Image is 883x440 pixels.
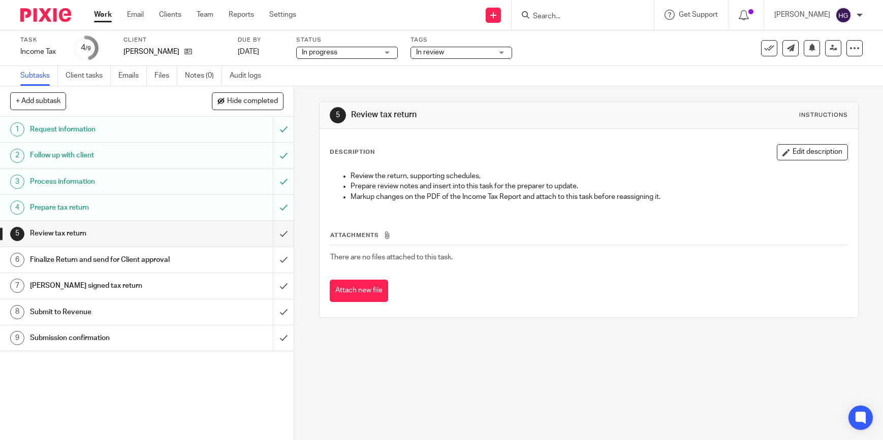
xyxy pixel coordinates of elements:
h1: Follow up with client [30,148,185,163]
h1: Review tax return [30,226,185,241]
div: 7 [10,279,24,293]
span: In progress [302,49,337,56]
div: 5 [330,107,346,123]
label: Status [296,36,398,44]
label: Task [20,36,61,44]
h1: Process information [30,174,185,189]
a: Notes (0) [185,66,222,86]
button: Attach new file [330,280,388,302]
span: Hide completed [227,97,278,106]
div: 5 [10,227,24,241]
span: Get Support [679,11,718,18]
h1: Request information [30,122,185,137]
a: Email [127,10,144,20]
div: 8 [10,305,24,319]
button: Edit description [777,144,848,160]
a: Emails [118,66,147,86]
h1: Finalize Return and send for Client approval [30,252,185,267]
div: 4 [81,42,91,54]
div: Instructions [799,111,848,119]
span: There are no files attached to this task. [330,254,453,261]
p: Review the return, supporting schedules, [351,171,847,181]
p: Description [330,148,375,156]
h1: Prepare tax return [30,200,185,215]
label: Tags [411,36,512,44]
input: Search [532,12,623,21]
a: Client tasks [66,66,111,86]
a: Clients [159,10,181,20]
div: 3 [10,175,24,189]
h1: [PERSON_NAME] signed tax return [30,278,185,293]
a: Team [197,10,213,20]
a: Files [154,66,177,86]
a: Audit logs [230,66,269,86]
div: 6 [10,253,24,267]
div: 9 [10,331,24,345]
small: /9 [85,46,91,51]
div: 1 [10,122,24,137]
a: Subtasks [20,66,58,86]
label: Client [123,36,225,44]
p: Prepare review notes and insert into this task for the preparer to update. [351,181,847,191]
a: Work [94,10,112,20]
p: Markup changes on the PDF of the Income Tax Report and attach to this task before reassigning it. [351,192,847,202]
p: [PERSON_NAME] [774,10,830,20]
img: Pixie [20,8,71,22]
button: Hide completed [212,92,283,110]
span: Attachments [330,232,379,238]
h1: Review tax return [351,110,610,120]
h1: Submit to Revenue [30,304,185,320]
h1: Submission confirmation [30,330,185,346]
label: Due by [238,36,283,44]
button: + Add subtask [10,92,66,110]
a: Settings [269,10,296,20]
span: In review [416,49,444,56]
a: Reports [229,10,254,20]
span: [DATE] [238,48,259,55]
img: svg%3E [835,7,852,23]
div: 4 [10,200,24,215]
div: Income Tax [20,47,61,57]
p: [PERSON_NAME] [123,47,179,57]
div: 2 [10,149,24,163]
